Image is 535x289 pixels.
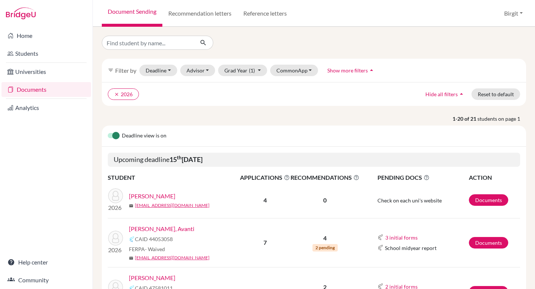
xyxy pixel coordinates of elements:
[1,100,91,115] a: Analytics
[135,254,210,261] a: [EMAIL_ADDRESS][DOMAIN_NAME]
[469,194,508,206] a: Documents
[108,203,123,212] p: 2026
[240,173,290,182] span: APPLICATIONS
[218,65,267,76] button: Grad Year(1)
[458,90,465,98] i: arrow_drop_up
[377,197,442,204] span: Check on each uni's website
[385,244,437,252] span: School midyear report
[177,155,182,160] sup: th
[453,115,477,123] strong: 1-20 of 21
[115,67,136,74] span: Filter by
[425,91,458,97] span: Hide all filters
[321,65,382,76] button: Show more filtersarrow_drop_up
[385,233,418,242] button: 3 initial forms
[468,173,520,182] th: ACTION
[469,237,508,249] a: Documents
[377,234,383,240] img: Common App logo
[377,173,468,182] span: PENDING DOCS
[291,234,359,243] p: 4
[145,246,165,252] span: - Waived
[477,115,526,123] span: students on page 1
[122,131,166,140] span: Deadline view is on
[312,244,338,251] span: 2 pending
[108,173,240,182] th: STUDENT
[108,88,139,100] button: clear2026
[129,256,133,260] span: mail
[1,64,91,79] a: Universities
[108,246,123,254] p: 2026
[135,202,210,209] a: [EMAIL_ADDRESS][DOMAIN_NAME]
[169,155,202,163] b: 15 [DATE]
[129,236,135,242] img: Common App logo
[327,67,368,74] span: Show more filters
[139,65,177,76] button: Deadline
[249,67,255,74] span: (1)
[501,6,526,20] button: Birgit
[129,273,175,282] a: [PERSON_NAME]
[108,231,123,246] img: Poddar, Avanti
[114,92,119,97] i: clear
[108,67,114,73] i: filter_list
[1,273,91,288] a: Community
[377,245,383,251] img: Common App logo
[129,245,165,253] span: FERPA
[1,46,91,61] a: Students
[108,153,520,167] h5: Upcoming deadline
[129,224,194,233] a: [PERSON_NAME], Avanti
[129,204,133,208] span: mail
[129,192,175,201] a: [PERSON_NAME]
[368,66,375,74] i: arrow_drop_up
[291,173,359,182] span: RECOMMENDATIONS
[108,188,123,203] img: Patel, Ishaan
[6,7,36,19] img: Bridge-U
[1,82,91,97] a: Documents
[1,28,91,43] a: Home
[419,88,471,100] button: Hide all filtersarrow_drop_up
[180,65,215,76] button: Advisor
[263,239,267,246] b: 7
[263,197,267,204] b: 4
[291,196,359,205] p: 0
[1,255,91,270] a: Help center
[471,88,520,100] button: Reset to default
[270,65,318,76] button: CommonApp
[135,235,173,243] span: CAID 44053058
[102,36,194,50] input: Find student by name...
